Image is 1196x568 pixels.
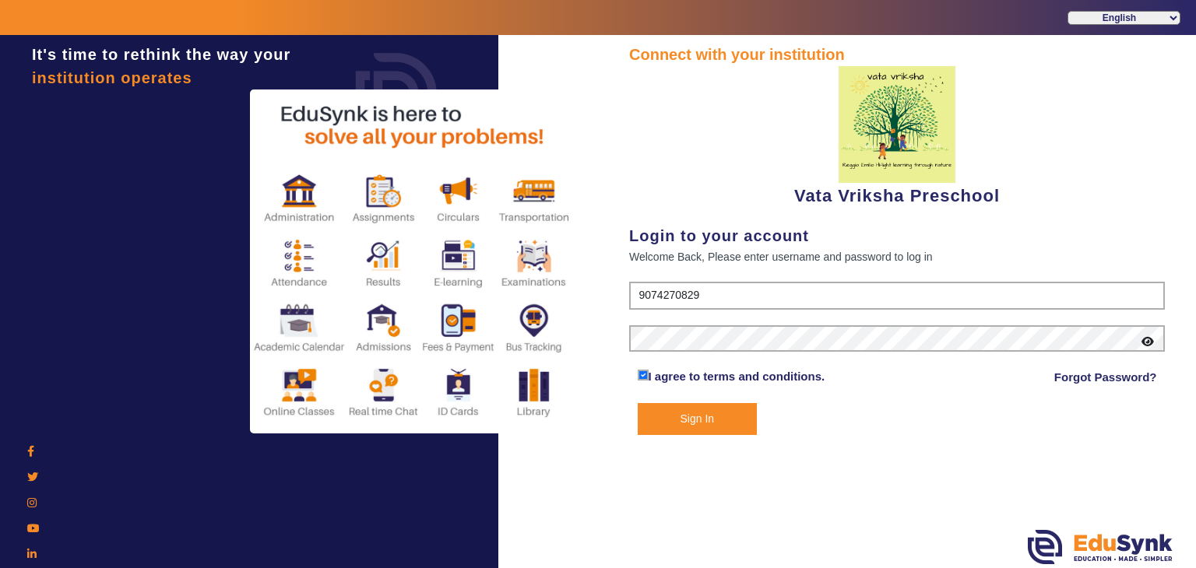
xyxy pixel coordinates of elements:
span: It's time to rethink the way your [32,46,290,63]
span: institution operates [32,69,192,86]
div: Connect with your institution [629,43,1165,66]
a: Forgot Password? [1054,368,1157,387]
div: Welcome Back, Please enter username and password to log in [629,247,1165,266]
button: Sign In [638,403,758,435]
div: Vata Vriksha Preschool [629,66,1165,209]
a: I agree to terms and conditions. [649,370,825,383]
img: edusynk.png [1028,530,1173,564]
img: 817d6453-c4a2-41f8-ac39-e8a470f27eea [839,66,955,183]
input: User Name [629,282,1165,310]
img: login2.png [250,89,577,433]
div: Login to your account [629,224,1165,247]
img: login.png [338,35,455,152]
